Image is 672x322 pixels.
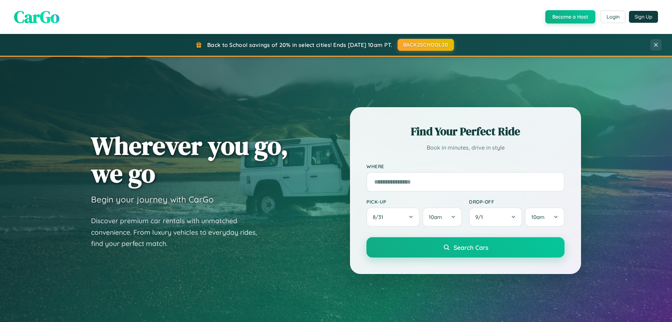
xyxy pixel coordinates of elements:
span: CarGo [14,5,59,28]
button: 8/31 [366,207,420,227]
button: Search Cars [366,237,565,258]
button: 10am [525,207,565,227]
p: Book in minutes, drive in style [366,143,565,153]
label: Drop-off [469,199,565,205]
span: 10am [531,214,545,220]
button: Sign Up [629,11,658,23]
span: 8 / 31 [373,214,387,220]
span: Search Cars [454,244,488,251]
button: 9/1 [469,207,522,227]
h3: Begin your journey with CarGo [91,194,214,205]
h2: Find Your Perfect Ride [366,124,565,139]
p: Discover premium car rentals with unmatched convenience. From luxury vehicles to everyday rides, ... [91,215,266,249]
span: Back to School savings of 20% in select cities! Ends [DATE] 10am PT. [207,41,392,48]
label: Where [366,163,565,169]
button: Login [601,11,625,23]
span: 9 / 1 [475,214,486,220]
button: 10am [422,207,462,227]
span: 10am [429,214,442,220]
button: Become a Host [545,10,595,23]
label: Pick-up [366,199,462,205]
h1: Wherever you go, we go [91,132,288,187]
button: BACK2SCHOOL20 [398,39,454,51]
